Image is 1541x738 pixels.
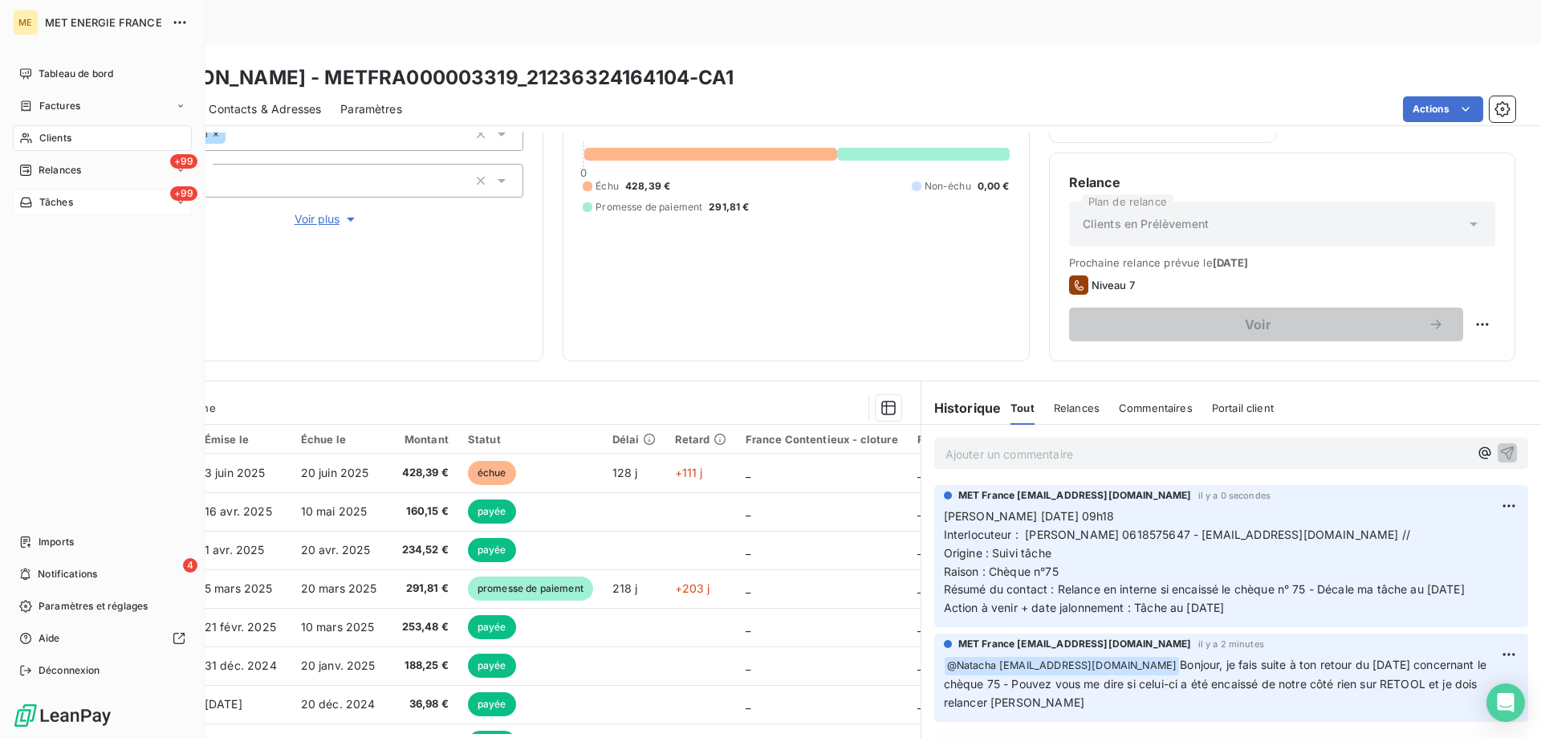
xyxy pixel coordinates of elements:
span: _ [746,658,750,672]
span: payée [468,499,516,524]
span: 20 juin 2025 [301,466,369,479]
span: Factures [39,99,80,113]
div: Délai [612,433,656,446]
span: Contacts & Adresses [209,101,321,117]
span: payée [468,692,516,716]
span: 36,98 € [396,696,449,712]
span: _ [917,504,922,518]
span: Clients [39,131,71,145]
span: _ [917,581,922,595]
span: 291,81 € [396,581,449,597]
span: Commentaires [1119,402,1193,414]
img: Logo LeanPay [13,703,112,728]
span: Interlocuteur : [PERSON_NAME] 0618575647 - [EMAIL_ADDRESS][DOMAIN_NAME] // [944,528,1410,541]
span: payée [468,654,516,678]
span: Aide [39,631,60,646]
span: _ [746,504,750,518]
span: échue [468,461,516,485]
span: Tableau de bord [39,67,113,81]
span: @ Natacha [EMAIL_ADDRESS][DOMAIN_NAME] [945,657,1180,675]
span: il y a 0 secondes [1198,491,1271,500]
span: 3 juin 2025 [205,466,266,479]
button: Voir [1069,308,1463,341]
span: Action à venir + date jalonnement : Tâche au [DATE] [944,601,1225,614]
span: Raison : Chèque n°75 [944,565,1059,578]
span: 428,39 € [625,179,670,194]
span: il y a 2 minutes [1198,639,1264,649]
span: 5 mars 2025 [205,581,273,595]
div: Échue le [301,433,377,446]
span: Déconnexion [39,663,100,678]
div: Facture / Echéancier [917,433,1027,446]
input: Ajouter une valeur [226,127,238,141]
span: 1 avr. 2025 [205,543,265,557]
div: Émise le [205,433,282,446]
span: 188,25 € [396,658,449,674]
div: Retard [675,433,726,446]
span: Non-échu [925,179,971,194]
span: Clients en Prélèvement [1083,216,1209,232]
span: Relances [39,163,81,177]
span: 0 [580,166,587,179]
span: +111 j [675,466,703,479]
span: Imports [39,535,74,549]
div: Montant [396,433,449,446]
span: 10 mars 2025 [301,620,375,634]
span: _ [917,697,922,711]
span: 291,81 € [709,200,749,214]
span: 160,15 € [396,504,449,520]
span: Échu [596,179,619,194]
span: 234,52 € [396,542,449,558]
span: +203 j [675,581,710,595]
span: Niveau 7 [1092,279,1135,292]
button: Voir plus [129,210,523,228]
span: [PERSON_NAME] [DATE] 09h18 [944,509,1115,523]
span: Relances [1054,402,1100,414]
span: MET France [EMAIL_ADDRESS][DOMAIN_NAME] [958,488,1192,503]
span: 10 mai 2025 [301,504,368,518]
h6: Relance [1069,173,1495,192]
span: 20 janv. 2025 [301,658,376,672]
span: 0,00 € [978,179,1010,194]
span: 218 j [612,581,638,595]
span: _ [917,543,922,557]
span: promesse de paiement [468,577,593,601]
span: _ [746,620,750,634]
span: 253,48 € [396,619,449,635]
div: Open Intercom Messenger [1486,683,1525,722]
span: [DATE] [205,697,242,711]
span: Portail client [1212,402,1274,414]
span: Résumé du contact : Relance en interne si encaissé le chèque n° 75 - Décale ma tâche au [DATE] [944,582,1465,596]
h6: Historique [921,398,1002,418]
span: 20 déc. 2024 [301,697,376,711]
span: Tâches [39,195,73,210]
span: 20 avr. 2025 [301,543,371,557]
span: Paramètres et réglages [39,599,148,614]
div: France Contentieux - cloture [746,433,898,446]
span: payée [468,615,516,639]
span: Tout [1010,402,1035,414]
span: _ [917,658,922,672]
span: Prochaine relance prévue le [1069,256,1495,269]
span: Voir plus [295,211,359,227]
span: 428,39 € [396,465,449,481]
span: 21 févr. 2025 [205,620,276,634]
span: _ [917,620,922,634]
span: 20 mars 2025 [301,581,377,595]
span: Bonjour, je fais suite à ton retour du [DATE] concernant le chèque 75 - Pouvez vous me dire si ce... [944,658,1490,709]
span: [DATE] [1213,256,1249,269]
span: Promesse de paiement [596,200,702,214]
span: 128 j [612,466,638,479]
span: _ [746,697,750,711]
span: 16 avr. 2025 [205,504,272,518]
a: Aide [13,626,192,651]
span: 31 déc. 2024 [205,658,277,672]
span: 4 [183,558,197,573]
span: Origine : Suivi tâche [944,546,1051,560]
span: Voir [1088,318,1428,331]
span: +99 [170,154,197,169]
span: _ [746,543,750,557]
span: Notifications [38,567,97,581]
span: _ [917,466,922,479]
span: _ [746,466,750,479]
